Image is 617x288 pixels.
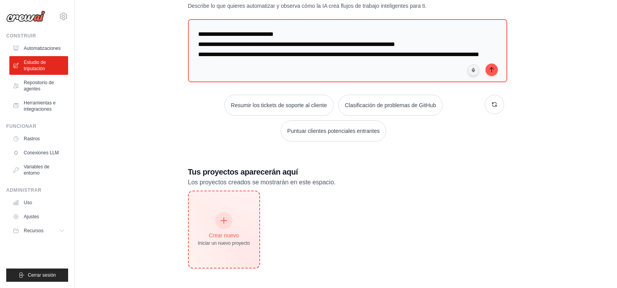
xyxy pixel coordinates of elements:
[9,161,68,179] a: Variables de entorno
[24,164,49,176] font: Variables de entorno
[9,196,68,209] a: Uso
[24,80,54,92] font: Repositorio de agentes
[345,102,436,108] font: Clasificación de problemas de GitHub
[231,102,327,108] font: Resumir los tickets de soporte al cliente
[9,42,68,55] a: Automatizaciones
[9,224,68,237] button: Recursos
[9,56,68,75] a: Estudio de tripulación
[6,269,68,282] button: Cerrar sesión
[9,147,68,159] a: Conexiones LLM
[287,128,380,134] font: Puntuar clientes potenciales entrantes
[24,136,40,141] font: Rastros
[24,46,61,51] font: Automatizaciones
[9,133,68,145] a: Rastros
[468,64,479,76] button: Haga clic para decir su idea de automatización
[485,95,504,114] button: Obtenga nuevas sugerencias
[338,95,443,116] button: Clasificación de problemas de GitHub
[198,240,250,246] font: Iniciar un nuevo proyecto
[188,168,298,176] font: Tus proyectos aparecerán aquí
[224,95,334,116] button: Resumir los tickets de soporte al cliente
[9,76,68,95] a: Repositorio de agentes
[6,124,36,129] font: Funcionar
[24,214,39,219] font: Ajustes
[188,179,336,186] font: Los proyectos creados se mostrarán en este espacio.
[24,100,56,112] font: Herramientas e integraciones
[6,33,36,39] font: Construir
[281,120,386,141] button: Puntuar clientes potenciales entrantes
[6,187,42,193] font: Administrar
[24,200,32,205] font: Uso
[24,150,59,155] font: Conexiones LLM
[188,3,427,9] font: Describe lo que quieres automatizar y observa cómo la IA crea flujos de trabajo inteligentes para...
[9,210,68,223] a: Ajustes
[9,97,68,115] a: Herramientas e integraciones
[28,272,56,278] font: Cerrar sesión
[209,232,239,239] font: Crear nuevo
[24,60,46,71] font: Estudio de tripulación
[24,228,44,233] font: Recursos
[6,11,45,22] img: Logo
